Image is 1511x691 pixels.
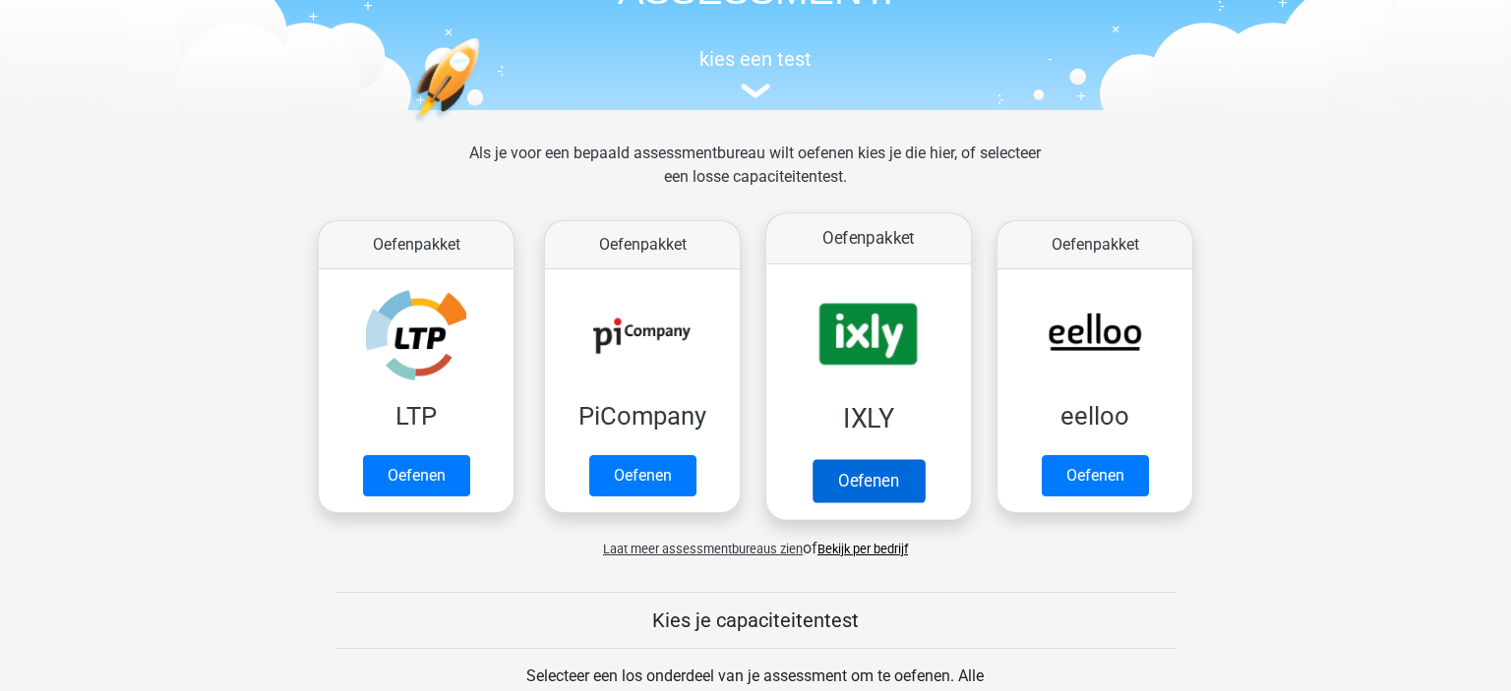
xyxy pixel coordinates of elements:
div: of [303,521,1208,560]
a: Oefenen [363,455,470,496]
h5: Kies je capaciteitentest [335,608,1176,632]
a: Bekijk per bedrijf [817,542,908,556]
img: oefenen [411,37,556,215]
a: Oefenen [813,459,925,502]
a: kies een test [303,47,1208,99]
a: Oefenen [1042,455,1149,496]
a: Oefenen [589,455,696,496]
img: assessment [741,84,770,98]
h5: kies een test [303,47,1208,71]
div: Als je voor een bepaald assessmentbureau wilt oefenen kies je die hier, of selecteer een losse ca... [453,142,1057,212]
span: Laat meer assessmentbureaus zien [603,542,803,556]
